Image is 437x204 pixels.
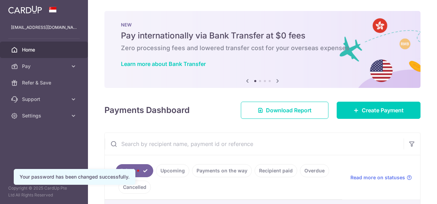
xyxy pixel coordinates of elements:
[8,5,42,14] img: CardUp
[22,63,67,70] span: Pay
[22,46,67,53] span: Home
[11,24,77,31] p: [EMAIL_ADDRESS][DOMAIN_NAME]
[119,181,151,194] a: Cancelled
[241,102,328,119] a: Download Report
[192,164,252,177] a: Payments on the way
[350,174,412,181] a: Read more on statuses
[22,96,67,103] span: Support
[105,133,404,155] input: Search by recipient name, payment id or reference
[362,106,404,114] span: Create Payment
[350,174,405,181] span: Read more on statuses
[20,173,130,180] div: Your password has been changed successfully.
[300,164,329,177] a: Overdue
[121,30,404,41] h5: Pay internationally via Bank Transfer at $0 fees
[337,102,421,119] a: Create Payment
[121,60,206,67] a: Learn more about Bank Transfer
[22,112,67,119] span: Settings
[255,164,297,177] a: Recipient paid
[116,164,153,177] a: Failed
[22,79,67,86] span: Refer & Save
[266,106,312,114] span: Download Report
[121,22,404,27] p: NEW
[121,44,404,52] h6: Zero processing fees and lowered transfer cost for your overseas expenses
[156,164,189,177] a: Upcoming
[104,104,190,116] h4: Payments Dashboard
[104,11,421,88] img: Bank transfer banner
